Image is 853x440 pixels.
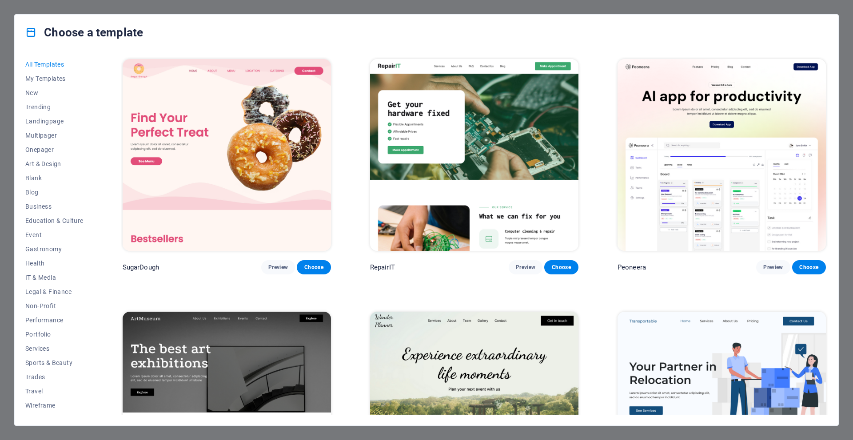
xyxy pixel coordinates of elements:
[25,157,84,171] button: Art & Design
[25,327,84,341] button: Portfolio
[25,388,84,395] span: Travel
[25,132,84,139] span: Multipager
[25,185,84,199] button: Blog
[25,217,84,224] span: Education & Culture
[25,260,84,267] span: Health
[268,264,288,271] span: Preview
[25,189,84,196] span: Blog
[25,231,84,238] span: Event
[618,263,646,272] p: Peoneera
[25,203,84,210] span: Business
[370,59,578,251] img: RepairIT
[25,302,84,309] span: Non-Profit
[516,264,535,271] span: Preview
[618,59,826,251] img: Peoneera
[370,263,395,272] p: RepairIT
[25,285,84,299] button: Legal & Finance
[25,100,84,114] button: Trending
[551,264,571,271] span: Choose
[25,313,84,327] button: Performance
[25,214,84,228] button: Education & Culture
[25,359,84,366] span: Sports & Beauty
[25,373,84,381] span: Trades
[25,160,84,167] span: Art & Design
[25,270,84,285] button: IT & Media
[544,260,578,274] button: Choose
[25,242,84,256] button: Gastronomy
[25,356,84,370] button: Sports & Beauty
[25,228,84,242] button: Event
[25,143,84,157] button: Onepager
[261,260,295,274] button: Preview
[25,345,84,352] span: Services
[25,71,84,86] button: My Templates
[25,89,84,96] span: New
[25,288,84,295] span: Legal & Finance
[25,25,143,40] h4: Choose a template
[123,263,159,272] p: SugarDough
[25,146,84,153] span: Onepager
[25,331,84,338] span: Portfolio
[25,57,84,71] button: All Templates
[25,384,84,398] button: Travel
[25,317,84,324] span: Performance
[25,174,84,182] span: Blank
[297,260,331,274] button: Choose
[123,59,331,251] img: SugarDough
[509,260,542,274] button: Preview
[25,274,84,281] span: IT & Media
[25,171,84,185] button: Blank
[25,398,84,412] button: Wireframe
[25,370,84,384] button: Trades
[25,61,84,68] span: All Templates
[25,341,84,356] button: Services
[25,299,84,313] button: Non-Profit
[25,402,84,409] span: Wireframe
[25,256,84,270] button: Health
[25,103,84,111] span: Trending
[25,128,84,143] button: Multipager
[304,264,323,271] span: Choose
[25,75,84,82] span: My Templates
[25,246,84,253] span: Gastronomy
[25,118,84,125] span: Landingpage
[25,199,84,214] button: Business
[25,86,84,100] button: New
[25,114,84,128] button: Landingpage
